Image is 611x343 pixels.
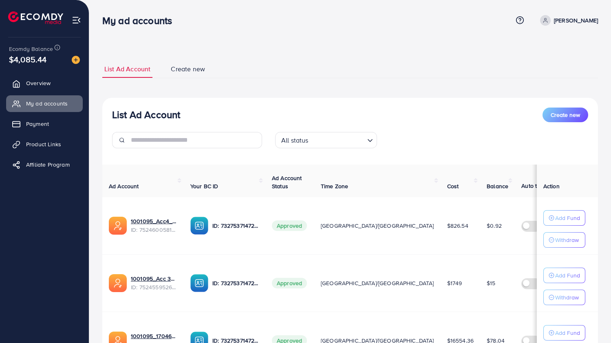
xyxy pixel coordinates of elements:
a: Product Links [6,136,83,152]
button: Withdraw [543,290,585,305]
span: My ad accounts [26,99,68,108]
span: Affiliate Program [26,161,70,169]
h3: List Ad Account [112,109,180,121]
img: ic-ads-acc.e4c84228.svg [109,217,127,235]
span: Ad Account [109,182,139,190]
span: $1749 [447,279,462,287]
span: Create new [551,111,580,119]
img: ic-ads-acc.e4c84228.svg [109,274,127,292]
span: List Ad Account [104,64,150,74]
span: Ad Account Status [272,174,302,190]
span: [GEOGRAPHIC_DATA]/[GEOGRAPHIC_DATA] [321,222,434,230]
iframe: Chat [576,306,605,337]
p: Withdraw [555,235,579,245]
a: 1001095_Acc4_1751957612300 [131,217,177,225]
h3: My ad accounts [102,15,179,26]
p: Auto top-up [521,181,552,191]
input: Search for option [311,133,364,146]
span: Time Zone [321,182,348,190]
span: Action [543,182,560,190]
p: Withdraw [555,292,579,302]
a: Affiliate Program [6,156,83,173]
span: Approved [272,220,307,231]
span: ID: 7524559526306070535 [131,283,177,291]
span: All status [280,134,310,146]
button: Withdraw [543,232,585,248]
span: Payment [26,120,49,128]
span: Balance [487,182,508,190]
span: Product Links [26,140,61,148]
span: Create new [171,64,205,74]
span: $4,085.44 [9,53,46,65]
a: 1001095_1704607619722 [131,332,177,340]
a: [PERSON_NAME] [537,15,598,26]
a: My ad accounts [6,95,83,112]
div: <span class='underline'>1001095_Acc4_1751957612300</span></br>7524600581361696769 [131,217,177,234]
a: 1001095_Acc 3_1751948238983 [131,275,177,283]
span: $826.54 [447,222,468,230]
button: Add Fund [543,325,585,341]
img: image [72,56,80,64]
a: Overview [6,75,83,91]
p: Add Fund [555,328,580,338]
span: Cost [447,182,459,190]
button: Create new [543,108,588,122]
p: Add Fund [555,270,580,280]
p: [PERSON_NAME] [554,15,598,25]
img: ic-ba-acc.ded83a64.svg [190,274,208,292]
span: $15 [487,279,495,287]
span: Ecomdy Balance [9,45,53,53]
button: Add Fund [543,210,585,226]
p: ID: 7327537147282571265 [212,221,259,231]
p: ID: 7327537147282571265 [212,278,259,288]
img: menu [72,15,81,25]
span: ID: 7524600581361696769 [131,226,177,234]
span: $0.92 [487,222,502,230]
button: Add Fund [543,268,585,283]
a: Payment [6,116,83,132]
div: Search for option [275,132,377,148]
span: Approved [272,278,307,288]
p: Add Fund [555,213,580,223]
img: ic-ba-acc.ded83a64.svg [190,217,208,235]
span: [GEOGRAPHIC_DATA]/[GEOGRAPHIC_DATA] [321,279,434,287]
span: Overview [26,79,51,87]
div: <span class='underline'>1001095_Acc 3_1751948238983</span></br>7524559526306070535 [131,275,177,291]
img: logo [8,11,63,24]
span: Your BC ID [190,182,218,190]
